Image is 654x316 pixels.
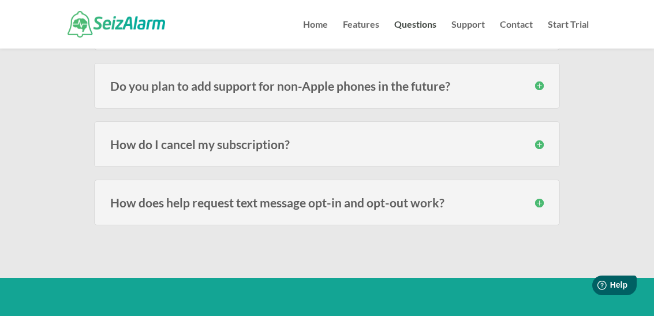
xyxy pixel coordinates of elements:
[500,20,533,49] a: Contact
[394,20,436,49] a: Questions
[110,138,543,150] h3: How do I cancel my subscription?
[110,196,543,209] h3: How does help request text message opt-in and opt-out work?
[303,20,328,49] a: Home
[110,80,543,92] h3: Do you plan to add support for non-Apple phones in the future?
[548,20,589,49] a: Start Trial
[68,11,165,37] img: SeizAlarm
[551,271,641,303] iframe: Help widget launcher
[343,20,379,49] a: Features
[451,20,485,49] a: Support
